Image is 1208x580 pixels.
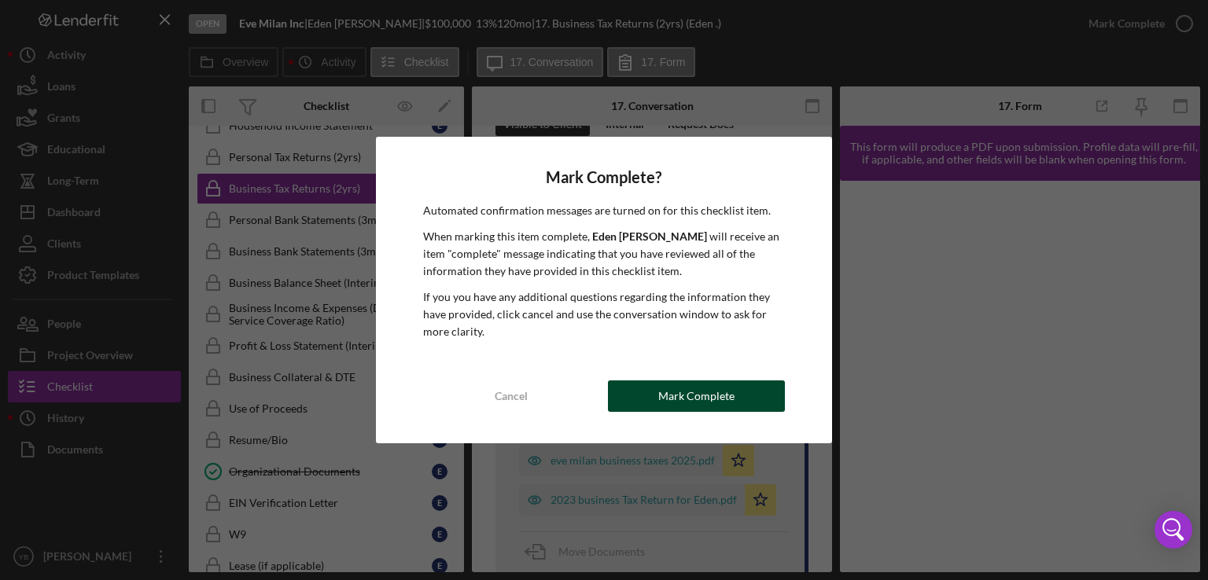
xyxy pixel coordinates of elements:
[1155,511,1192,549] div: Open Intercom Messenger
[608,380,785,412] button: Mark Complete
[423,228,786,281] p: When marking this item complete, will receive an item "complete" message indicating that you have...
[592,229,707,243] b: Eden [PERSON_NAME]
[423,288,786,341] p: If you you have any additional questions regarding the information they have provided, click canc...
[423,168,786,186] h4: Mark Complete?
[658,380,735,412] div: Mark Complete
[423,380,600,412] button: Cancel
[423,202,786,219] p: Automated confirmation messages are turned on for this checklist item.
[495,380,528,412] div: Cancel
